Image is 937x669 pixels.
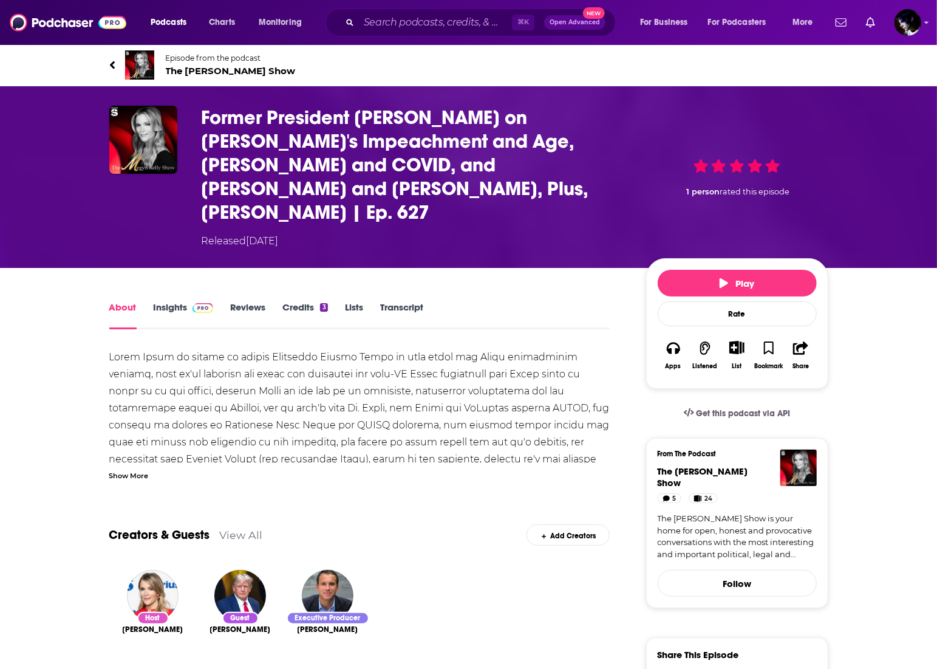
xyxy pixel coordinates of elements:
[632,13,703,32] button: open menu
[658,465,748,489] span: The [PERSON_NAME] Show
[658,333,689,377] button: Apps
[298,625,358,634] a: Steve Krakauer
[166,65,296,77] span: The [PERSON_NAME] Show
[137,612,169,625] div: Host
[202,234,279,249] div: Released [DATE]
[894,9,921,36] button: Show profile menu
[230,301,265,329] a: Reviews
[894,9,921,36] img: User Profile
[658,465,748,489] a: The Megyn Kelly Show
[214,570,266,622] img: Donald Trump
[583,7,605,19] span: New
[154,301,214,329] a: InsightsPodchaser Pro
[720,278,754,289] span: Play
[861,12,880,33] a: Show notifications dropdown
[550,19,600,26] span: Open Advanced
[123,625,183,634] a: Megyn Kelly
[674,399,800,428] a: Get this podcast via API
[142,13,202,32] button: open menu
[792,363,809,370] div: Share
[193,303,214,313] img: Podchaser Pro
[894,9,921,36] span: Logged in as zreese
[658,301,817,326] div: Rate
[380,301,423,329] a: Transcript
[123,625,183,634] span: [PERSON_NAME]
[359,13,512,32] input: Search podcasts, credits, & more...
[666,363,681,370] div: Apps
[732,362,742,370] div: List
[700,13,784,32] button: open menu
[689,333,721,377] button: Listened
[151,14,186,31] span: Podcasts
[302,570,353,622] img: Steve Krakauer
[220,529,263,541] a: View All
[320,303,327,312] div: 3
[686,187,720,196] span: 1 person
[724,341,749,354] button: Show More Button
[259,14,302,31] span: Monitoring
[754,363,783,370] div: Bookmark
[792,14,813,31] span: More
[721,333,752,377] div: Show More ButtonList
[109,301,137,329] a: About
[658,450,807,458] h3: From The Podcast
[658,270,817,297] button: Play
[720,187,789,196] span: rated this episode
[282,301,327,329] a: Credits3
[658,493,682,503] a: 5
[658,513,817,560] a: The [PERSON_NAME] Show is your home for open, honest and provocative conversations with the most ...
[640,14,688,31] span: For Business
[166,53,296,63] span: Episode from the podcast
[696,408,790,419] span: Get this podcast via API
[287,612,369,625] div: Executive Producer
[658,570,817,597] button: Follow
[658,649,739,660] h3: Share This Episode
[250,13,318,32] button: open menu
[689,493,718,503] a: 24
[526,524,610,546] div: Add Creators
[109,106,177,174] img: Former President Donald Trump on Biden's Impeachment and Age, Fauci and COVID, and Melania and Ba...
[210,625,271,634] a: Donald Trump
[109,50,828,80] a: The Megyn Kelly ShowEpisode from the podcastThe [PERSON_NAME] Show
[210,625,271,634] span: [PERSON_NAME]
[202,106,627,224] h1: Former President Donald Trump on Biden's Impeachment and Age, Fauci and COVID, and Melania and Ba...
[125,50,154,80] img: The Megyn Kelly Show
[708,14,766,31] span: For Podcasters
[831,12,851,33] a: Show notifications dropdown
[753,333,785,377] button: Bookmark
[693,363,718,370] div: Listened
[337,9,627,36] div: Search podcasts, credits, & more...
[784,13,828,32] button: open menu
[672,493,676,505] span: 5
[512,15,534,30] span: ⌘ K
[544,15,605,30] button: Open AdvancedNew
[785,333,816,377] button: Share
[209,14,235,31] span: Charts
[298,625,358,634] span: [PERSON_NAME]
[10,11,126,34] img: Podchaser - Follow, Share and Rate Podcasts
[704,493,712,505] span: 24
[201,13,242,32] a: Charts
[345,301,363,329] a: Lists
[127,570,179,622] img: Megyn Kelly
[222,612,259,625] div: Guest
[109,527,210,543] a: Creators & Guests
[780,450,817,486] img: The Megyn Kelly Show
